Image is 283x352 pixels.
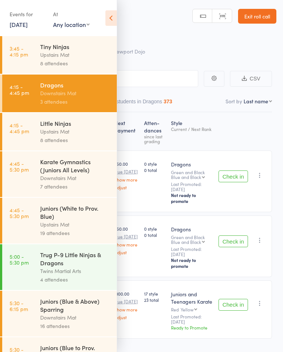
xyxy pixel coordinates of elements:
a: Adjust [114,250,138,255]
div: Trug P-9 Little Ninjas & Dragons [40,251,111,267]
div: Current / Next Rank [171,127,212,131]
div: Last name [244,97,268,105]
div: Any location [53,20,90,28]
small: Last Promoted: [DATE] [171,182,212,192]
span: Newport Dojo [113,48,145,55]
div: Karate Gymnastics (Juniors All Levels) [40,158,111,174]
div: since last grading [144,134,165,144]
span: 0 total [144,167,165,173]
div: Next Payment [111,115,141,147]
div: Downstairs Mat [40,89,111,97]
small: Due [DATE] [114,299,138,304]
div: Downstairs Mat [40,174,111,182]
div: Green and Black [171,170,212,179]
a: 5:00 -5:30 pmTrug P-9 Little Ninjas & DragonsTwins Martial Arts4 attendees [2,244,117,290]
div: Little Ninjas [40,119,111,127]
div: Not ready to promote [171,192,212,204]
div: Red [171,307,212,312]
div: Atten­dances [141,115,168,147]
a: [DATE] [10,20,28,28]
div: 3 attendees [40,97,111,106]
div: $100.00 [114,290,138,320]
div: Upstairs Mat [40,51,111,59]
div: Dragons [40,81,111,89]
a: Adjust [114,185,138,190]
span: 0 style [144,225,165,232]
a: Show more [114,242,138,247]
div: 8 attendees [40,59,111,68]
div: At [53,8,90,20]
div: Upstairs Mat [40,127,111,136]
span: 0 style [144,161,165,167]
div: Downstairs Mat [40,313,111,322]
span: 0 total [144,232,165,238]
div: Juniors (Blue & Above) Sparring [40,297,111,313]
time: 4:15 - 4:45 pm [10,122,29,134]
div: Upstairs Mat [40,220,111,229]
div: Ready to Promote [171,324,212,331]
div: $50.00 [114,225,138,255]
a: 4:15 -4:45 pmDragonsDownstairs Mat3 attendees [2,75,117,112]
div: 4 attendees [40,275,111,284]
div: Blue and Black [171,175,201,179]
time: 5:00 - 5:30 pm [10,253,29,265]
div: Juniors (White to Prov. Blue) [40,204,111,220]
div: Dragons [171,225,212,233]
div: 7 attendees [40,182,111,191]
div: Juniors and Teenagers Karate [171,290,212,305]
a: Exit roll call [238,9,276,24]
button: Check in [219,170,248,182]
time: 5:30 - 6:15 pm [10,300,28,312]
div: Blue and Black [171,239,201,244]
div: Events for [10,8,46,20]
a: Show more [114,307,138,312]
a: Show more [114,177,138,182]
button: CSV [230,71,272,87]
a: Adjust [114,315,138,320]
button: Other students in Dragons373 [102,95,172,112]
div: 8 attendees [40,136,111,144]
a: 4:45 -5:30 pmKarate Gymnastics (Juniors All Levels)Downstairs Mat7 attendees [2,151,117,197]
label: Sort by [226,97,242,105]
a: 3:45 -4:15 pmTiny NinjasUpstairs Mat8 attendees [2,36,117,74]
div: Style [168,115,215,147]
div: 16 attendees [40,322,111,330]
div: Dragons [171,161,212,168]
div: Green and Black [171,235,212,244]
div: 373 [164,99,172,104]
span: 23 total [144,297,165,303]
div: $50.00 [114,161,138,190]
a: 5:30 -6:15 pmJuniors (Blue & Above) SparringDownstairs Mat16 attendees [2,291,117,337]
time: 4:45 - 5:30 pm [10,161,29,172]
small: Last Promoted: [DATE] [171,314,212,325]
small: Due [DATE] [114,234,138,239]
a: 4:15 -4:45 pmLittle NinjasUpstairs Mat8 attendees [2,113,117,151]
button: Check in [219,299,248,311]
div: Twins Martial Arts [40,267,111,275]
time: 4:15 - 4:45 pm [10,84,29,96]
time: 4:45 - 5:30 pm [10,207,29,219]
button: Check in [219,235,248,247]
div: Not ready to promote [171,257,212,269]
div: Tiny Ninjas [40,42,111,51]
div: Yellow [181,307,193,312]
div: 19 attendees [40,229,111,237]
span: 17 style [144,290,165,297]
small: Due [DATE] [114,169,138,174]
time: 3:45 - 4:15 pm [10,45,28,57]
a: 4:45 -5:30 pmJuniors (White to Prov. Blue)Upstairs Mat19 attendees [2,198,117,244]
small: Last Promoted: [DATE] [171,246,212,257]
